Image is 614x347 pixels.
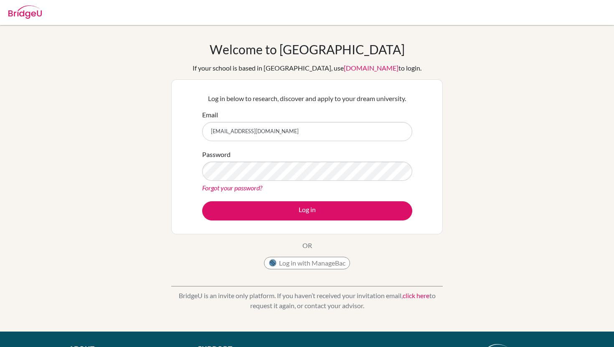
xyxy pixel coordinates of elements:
div: If your school is based in [GEOGRAPHIC_DATA], use to login. [193,63,421,73]
button: Log in [202,201,412,220]
p: OR [302,241,312,251]
h1: Welcome to [GEOGRAPHIC_DATA] [210,42,405,57]
p: BridgeU is an invite only platform. If you haven’t received your invitation email, to request it ... [171,291,443,311]
label: Password [202,149,231,160]
p: Log in below to research, discover and apply to your dream university. [202,94,412,104]
button: Log in with ManageBac [264,257,350,269]
label: Email [202,110,218,120]
a: [DOMAIN_NAME] [344,64,398,72]
a: Forgot your password? [202,184,262,192]
a: click here [403,291,429,299]
img: Bridge-U [8,5,42,19]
